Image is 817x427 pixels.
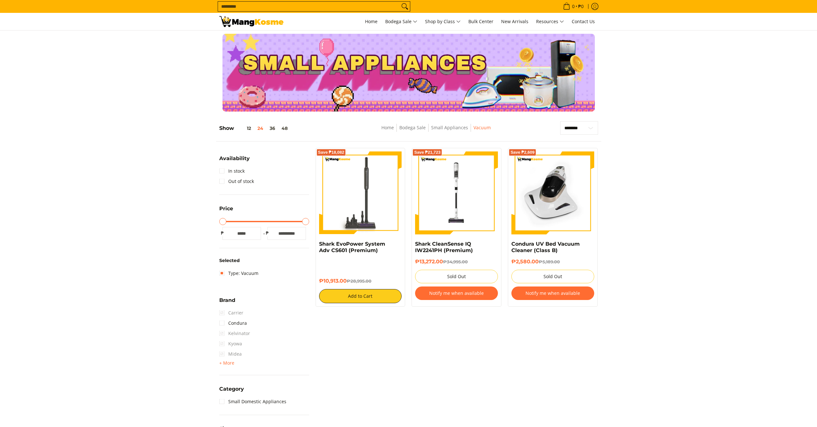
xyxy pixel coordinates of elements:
h6: ₱13,272.00 [415,259,498,265]
a: Out of stock [219,176,254,186]
del: ₱28,995.00 [347,278,371,284]
a: Home [381,124,394,131]
summary: Open [219,359,234,367]
summary: Open [219,298,235,308]
button: Notify me when available [415,286,498,300]
a: Condura UV Bed Vacuum Cleaner (Class B) [511,241,580,253]
span: 0 [571,4,576,9]
img: shark-cleansense-cordless-stick-vacuum-front-full-view-mang-kosme [415,151,498,234]
h6: ₱10,913.00 [319,278,402,284]
span: Save ₱21,723 [414,150,440,154]
del: ₱5,189.00 [539,259,560,264]
summary: Open [219,206,233,216]
a: Home [362,13,381,30]
span: Price [219,206,233,211]
a: Type: Vacuum [219,268,258,278]
a: Contact Us [569,13,598,30]
span: Vacuum [474,124,491,132]
h5: Show [219,125,291,132]
span: Midea [219,349,242,359]
button: 12 [234,126,254,131]
a: Shark EvoPower System Adv CS601 (Premium) [319,241,385,253]
span: Brand [219,298,235,303]
a: Small Appliances [431,124,468,131]
span: Kelvinator [219,328,250,339]
a: Bodega Sale [399,124,426,131]
span: Bulk Center [468,18,493,24]
nav: Main Menu [290,13,598,30]
span: ₱ [219,230,226,236]
a: Shark CleanSense IQ IW2241PH (Premium) [415,241,473,253]
a: New Arrivals [498,13,532,30]
img: Small Appliances l Mang Kosme: Home Appliances Warehouse Sale Vacuum [219,16,283,27]
span: Shop by Class [425,18,461,26]
img: shark-evopower-wireless-vacuum-full-view-mang-kosme [319,151,402,234]
span: Save ₱18,082 [318,150,344,154]
span: Availability [219,156,250,161]
button: Add to Cart [319,289,402,303]
span: ₱0 [577,4,585,9]
a: Resources [533,13,567,30]
span: Bodega Sale [385,18,417,26]
button: 24 [254,126,266,131]
summary: Open [219,156,250,166]
button: Notify me when available [511,286,594,300]
button: Sold Out [511,270,594,283]
span: Carrier [219,308,243,318]
span: Category [219,386,244,392]
h6: ₱2,580.00 [511,259,594,265]
a: Bodega Sale [382,13,421,30]
summary: Open [219,386,244,396]
span: ₱ [264,230,271,236]
a: Bulk Center [465,13,497,30]
a: Shop by Class [422,13,464,30]
del: ₱34,995.00 [443,259,468,264]
a: Small Domestic Appliances [219,396,286,407]
span: New Arrivals [501,18,528,24]
button: Sold Out [415,270,498,283]
h6: Selected [219,258,309,264]
span: Home [365,18,378,24]
button: 48 [278,126,291,131]
span: Contact Us [572,18,595,24]
button: 36 [266,126,278,131]
button: Search [400,2,410,11]
span: • [561,3,586,10]
nav: Breadcrumbs [336,124,536,138]
img: Condura UV Bed Vacuum Cleaner (Class B) [511,151,594,234]
span: Kyowa [219,339,242,349]
a: Condura [219,318,247,328]
span: Resources [536,18,564,26]
span: Save ₱2,609 [510,150,535,154]
a: In stock [219,166,245,176]
span: + More [219,360,234,366]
